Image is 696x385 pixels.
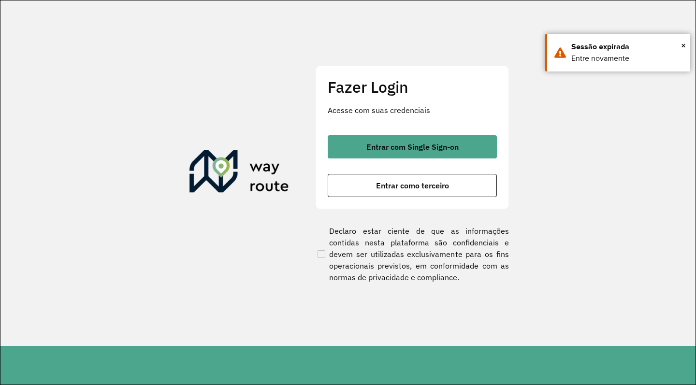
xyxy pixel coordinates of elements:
label: Declaro estar ciente de que as informações contidas nesta plataforma são confidenciais e devem se... [316,225,509,283]
p: Acesse com suas credenciais [328,104,497,116]
span: Entrar como terceiro [376,182,449,189]
span: Entrar com Single Sign-on [366,143,459,151]
div: Entre novamente [571,53,683,64]
div: Sessão expirada [571,41,683,53]
span: × [681,38,686,53]
button: button [328,174,497,197]
img: Roteirizador AmbevTech [189,150,289,197]
h2: Fazer Login [328,78,497,96]
button: Close [681,38,686,53]
button: button [328,135,497,158]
